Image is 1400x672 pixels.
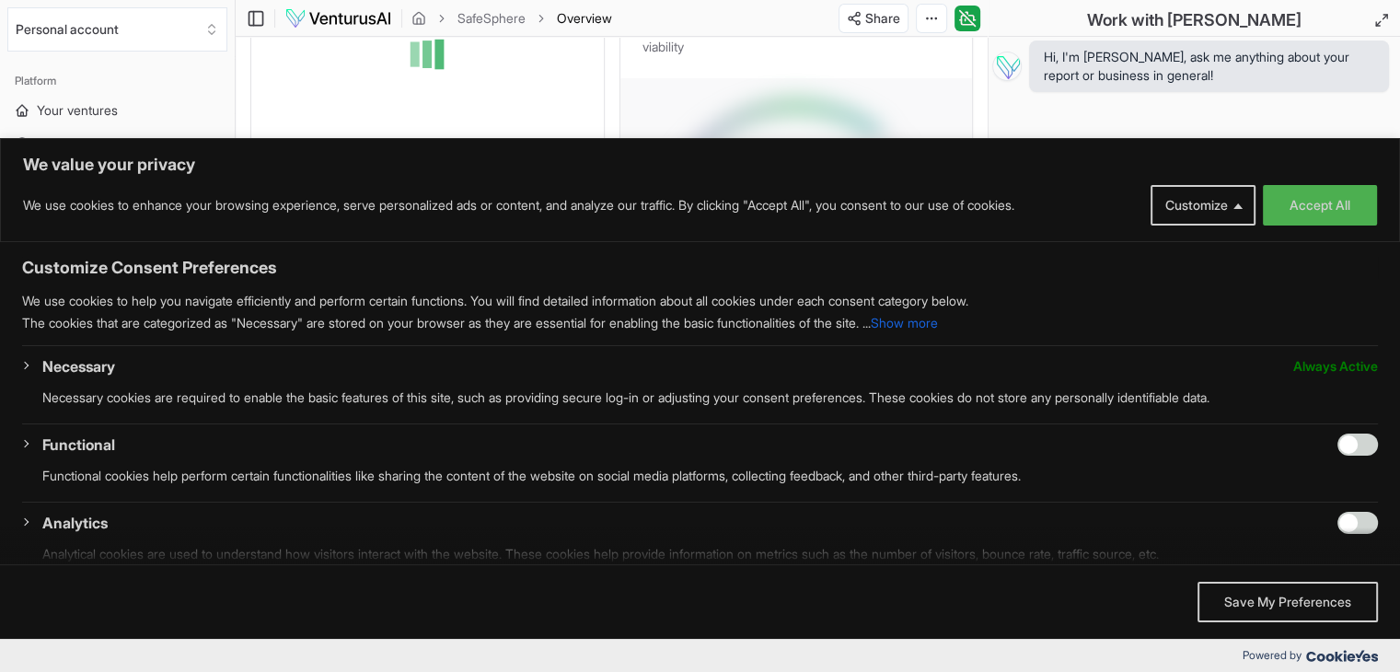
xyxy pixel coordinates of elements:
span: Overview [557,9,612,28]
span: Your ventures [37,101,118,120]
p: Necessary cookies are required to enable the basic features of this site, such as providing secur... [42,387,1378,409]
button: Accept All [1263,185,1377,226]
button: Save My Preferences [1198,582,1378,622]
input: Enable Analytics [1337,512,1378,534]
button: Show more [871,312,938,334]
button: Share [839,4,908,33]
p: We use cookies to help you navigate efficiently and perform certain functions. You will find deta... [22,290,1378,312]
span: Customize Consent Preferences [22,257,277,279]
span: Hi, I'm [PERSON_NAME], ask me anything about your report or business in general! [1044,48,1374,85]
button: Necessary [42,355,115,377]
p: AI-powered assessment of your business model viability [642,19,951,56]
button: Functional [42,434,115,456]
button: Select an organization [7,7,227,52]
input: Enable Functional [1337,434,1378,456]
span: Share [865,9,900,28]
p: Functional cookies help perform certain functionalities like sharing the content of the website o... [42,465,1378,487]
div: Platform [7,66,227,96]
p: The cookies that are categorized as "Necessary" are stored on your browser as they are essential ... [22,312,1378,334]
img: Cookieyes logo [1306,650,1378,662]
img: logo [284,7,392,29]
nav: breadcrumb [411,9,612,28]
img: Vera [992,52,1022,81]
h2: Work with [PERSON_NAME] [1087,7,1302,33]
button: Customize [1151,185,1255,226]
a: Analyze new venture [7,129,227,158]
a: SafeSphere [457,9,526,28]
p: We use cookies to enhance your browsing experience, serve personalized ads or content, and analyz... [23,194,1014,216]
span: Analyze new venture [37,134,158,153]
a: Your ventures [7,96,227,125]
button: Analytics [42,512,108,534]
p: We value your privacy [23,154,1377,176]
span: Always Active [1293,355,1378,377]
